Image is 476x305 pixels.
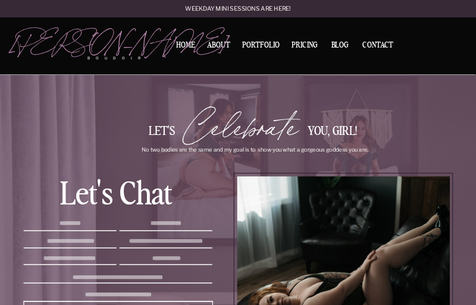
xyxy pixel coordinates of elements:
[164,6,312,12] a: Weekday mini sessions are here!
[308,124,377,137] div: you, Girl!
[328,41,352,48] a: BLOG
[359,41,397,49] a: Contact
[89,144,421,156] p: No two bodies are the same and my goal is to show you what a gorgeous goddess you are.
[175,106,308,140] div: Celebrate
[18,176,173,210] div: Let's chat
[290,41,320,52] a: Pricing
[87,55,154,61] p: boudoir
[205,41,232,52] a: About
[240,41,283,52] a: Portfolio
[131,124,175,136] div: Let's
[11,28,153,52] a: [PERSON_NAME]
